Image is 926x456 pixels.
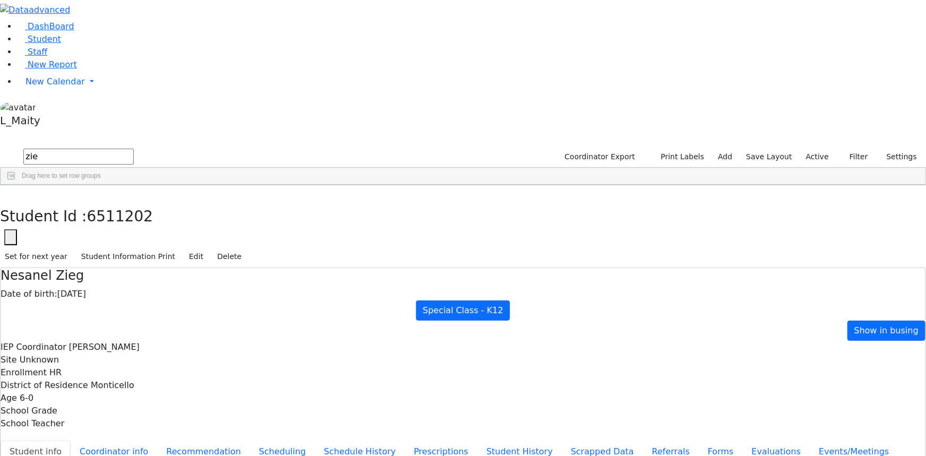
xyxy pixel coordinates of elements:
[25,76,85,87] span: New Calendar
[76,248,180,265] button: Student Information Print
[713,149,737,165] a: Add
[28,34,61,44] span: Student
[20,393,33,403] span: 6-0
[28,21,74,31] span: DashBoard
[1,405,57,417] label: School Grade
[648,149,709,165] button: Print Labels
[28,59,77,70] span: New Report
[49,367,62,377] span: HR
[184,248,208,265] button: Edit
[1,268,925,283] h4: Nesanel Zieg
[801,149,834,165] label: Active
[1,379,88,392] label: District of Residence
[741,149,797,165] button: Save Layout
[558,149,640,165] button: Coordinator Export
[91,380,134,390] span: Monticello
[23,149,134,165] input: Search
[212,248,246,265] button: Delete
[20,355,59,365] span: Unknown
[873,149,922,165] button: Settings
[1,354,17,366] label: Site
[69,342,140,352] span: [PERSON_NAME]
[1,392,17,405] label: Age
[1,417,64,430] label: School Teacher
[17,59,77,70] a: New Report
[22,172,101,179] span: Drag here to set row groups
[28,47,47,57] span: Staff
[416,300,510,321] a: Special Class - K12
[1,288,57,300] label: Date of birth:
[17,47,47,57] a: Staff
[854,325,919,335] span: Show in busing
[17,21,74,31] a: DashBoard
[17,71,926,92] a: New Calendar
[1,288,925,300] div: [DATE]
[1,366,47,379] label: Enrollment
[1,341,66,354] label: IEP Coordinator
[836,149,873,165] button: Filter
[87,208,153,225] span: 6511202
[17,34,61,44] a: Student
[847,321,925,341] a: Show in busing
